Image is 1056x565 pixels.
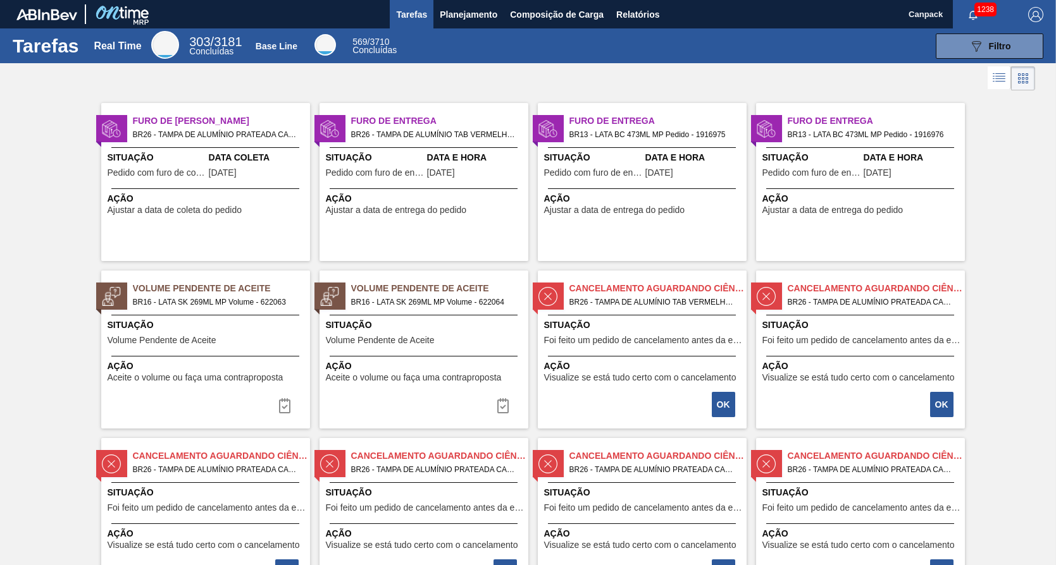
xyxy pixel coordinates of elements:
[762,192,962,205] span: Ação
[569,449,747,463] span: Cancelamento aguardando ciência
[544,319,743,332] span: Situação
[762,503,962,513] span: Foi feito um pedido de cancelamento antes da etapa de aguardando faturamento
[314,34,336,56] div: Base Line
[762,486,962,499] span: Situação
[538,287,557,306] img: status
[326,360,525,373] span: Ação
[351,282,528,295] span: Volume Pendente de Aceite
[544,192,743,205] span: Ação
[326,503,525,513] span: Foi feito um pedido de cancelamento antes da etapa de aguardando faturamento
[320,454,339,473] img: status
[788,449,965,463] span: Cancelamento aguardando ciência
[352,45,397,55] span: Concluídas
[102,287,121,306] img: status
[108,319,307,332] span: Situação
[326,192,525,205] span: Ação
[762,151,860,164] span: Situação
[108,540,300,550] span: Visualize se está tudo certo com o cancelamento
[762,373,955,382] span: Visualize se está tudo certo com o cancelamento
[953,6,993,23] button: Notificações
[988,66,1011,90] div: Visão em Lista
[762,168,860,178] span: Pedido com furo de entrega
[544,151,642,164] span: Situação
[108,486,307,499] span: Situação
[762,205,904,215] span: Ajustar a data de entrega do pedido
[151,31,179,59] div: Real Time
[189,35,242,49] span: / 3181
[569,282,747,295] span: Cancelamento aguardando ciência
[544,527,743,540] span: Ação
[326,205,467,215] span: Ajustar a data de entrega do pedido
[544,336,743,345] span: Foi feito um pedido de cancelamento antes da etapa de aguardando faturamento
[133,282,310,295] span: Volume Pendente de Aceite
[351,114,528,128] span: Furo de Entrega
[256,41,297,51] div: Base Line
[488,393,518,418] button: icon-task-complete
[108,151,206,164] span: Situação
[94,40,141,52] div: Real Time
[645,168,673,178] span: 31/03/2025,
[544,360,743,373] span: Ação
[326,527,525,540] span: Ação
[510,7,604,22] span: Composição de Carga
[936,33,1043,59] button: Filtro
[788,463,955,477] span: BR26 - TAMPA DE ALUMÍNIO PRATEADA CANPACK CDL Pedido - 665875
[713,391,736,418] div: Completar tarefa: 30030337
[189,46,233,56] span: Concluídas
[326,540,518,550] span: Visualize se está tudo certo com o cancelamento
[427,168,455,178] span: 10/09/2025,
[108,205,242,215] span: Ajustar a data de coleta do pedido
[326,373,502,382] span: Aceite o volume ou faça uma contraproposta
[326,151,424,164] span: Situação
[326,319,525,332] span: Situação
[544,486,743,499] span: Situação
[762,360,962,373] span: Ação
[1028,7,1043,22] img: Logout
[616,7,659,22] span: Relatórios
[762,319,962,332] span: Situação
[762,527,962,540] span: Ação
[788,114,965,128] span: Furo de Entrega
[209,168,237,178] span: 10/09/2025
[108,360,307,373] span: Ação
[762,336,962,345] span: Foi feito um pedido de cancelamento antes da etapa de aguardando faturamento
[569,463,736,477] span: BR26 - TAMPA DE ALUMÍNIO PRATEADA CANPACK CDL Pedido - 665874
[102,119,121,138] img: status
[270,393,300,418] div: Completar tarefa: 30041379
[108,373,283,382] span: Aceite o volume ou faça uma contraproposta
[538,119,557,138] img: status
[757,287,776,306] img: status
[488,393,518,418] div: Completar tarefa: 30041380
[133,295,300,309] span: BR16 - LATA SK 269ML MP Volume - 622063
[352,37,389,47] span: / 3710
[544,373,736,382] span: Visualize se está tudo certo com o cancelamento
[757,454,776,473] img: status
[351,463,518,477] span: BR26 - TAMPA DE ALUMÍNIO PRATEADA CANPACK CDL Pedido - 665873
[16,9,77,20] img: TNhmsLtSVTkK8tSr43FrP2fwEKptu5GPRR3wAAAABJRU5ErkJggg==
[930,392,954,417] button: OK
[352,37,367,47] span: 569
[277,398,292,413] img: icon-task-complete
[13,39,79,53] h1: Tarefas
[788,282,965,295] span: Cancelamento aguardando ciência
[788,128,955,142] span: BR13 - LATA BC 473ML MP Pedido - 1916976
[133,449,310,463] span: Cancelamento aguardando ciência
[762,540,955,550] span: Visualize se está tudo certo com o cancelamento
[569,128,736,142] span: BR13 - LATA BC 473ML MP Pedido - 1916975
[351,295,518,309] span: BR16 - LATA SK 269ML MP Volume - 622064
[102,454,121,473] img: status
[544,205,685,215] span: Ajustar a data de entrega do pedido
[544,168,642,178] span: Pedido com furo de entrega
[1011,66,1035,90] div: Visão em Cards
[931,391,955,418] div: Completar tarefa: 30030447
[569,114,747,128] span: Furo de Entrega
[864,151,962,164] span: Data e Hora
[320,119,339,138] img: status
[974,3,997,16] span: 1238
[108,168,206,178] span: Pedido com furo de coleta
[788,295,955,309] span: BR26 - TAMPA DE ALUMÍNIO PRATEADA CANPACK CDL Pedido - 665871
[427,151,525,164] span: Data e Hora
[544,540,736,550] span: Visualize se está tudo certo com o cancelamento
[538,454,557,473] img: status
[569,295,736,309] span: BR26 - TAMPA DE ALUMÍNIO TAB VERMELHO CANPACK CDL Pedido - 631791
